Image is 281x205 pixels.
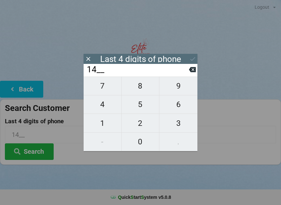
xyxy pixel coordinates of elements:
[122,114,160,132] button: 2
[84,79,121,93] span: 7
[159,98,197,111] span: 6
[100,56,181,62] div: Last 4 digits of phone
[122,77,160,95] button: 8
[84,98,121,111] span: 4
[122,116,159,130] span: 2
[122,79,159,93] span: 8
[84,77,122,95] button: 7
[84,116,121,130] span: 1
[159,114,197,132] button: 3
[122,135,159,149] span: 0
[159,116,197,130] span: 3
[122,133,160,151] button: 0
[159,95,197,114] button: 6
[84,95,122,114] button: 4
[84,114,122,132] button: 1
[159,77,197,95] button: 9
[122,98,159,111] span: 5
[122,95,160,114] button: 5
[159,79,197,93] span: 9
